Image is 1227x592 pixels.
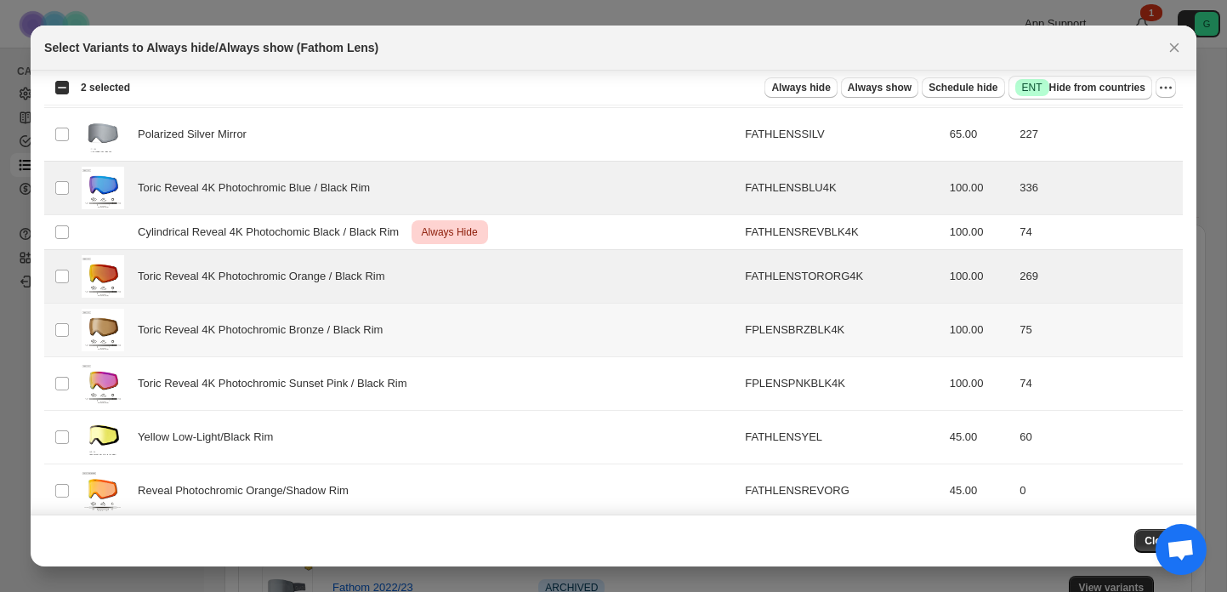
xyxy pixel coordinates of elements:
td: FATHLENSSILV [740,108,945,162]
img: fw25_fathom_4k_lens_blue_pow_carousel.png [82,167,124,209]
span: Always Hide [418,222,481,242]
td: 269 [1014,250,1183,304]
span: Polarized Silver Mirror [138,126,256,143]
span: Schedule hide [929,81,997,94]
span: Toric Reveal 4K Photochromic Sunset Pink / Black Rim [138,375,416,392]
td: 100.00 [945,250,1014,304]
td: 227 [1014,108,1183,162]
div: Open chat [1156,524,1207,575]
td: 45.00 [945,464,1014,518]
td: 100.00 [945,215,1014,250]
span: Toric Reveal 4K Photochromic Bronze / Black Rim [138,322,392,339]
span: Toric Reveal 4K Photochromic Blue / Black Rim [138,179,379,196]
img: fathom_crops_lens_only_new-37.jpg [82,113,124,156]
td: 65.00 [945,108,1014,162]
td: 100.00 [945,304,1014,357]
span: ENT [1022,81,1042,94]
img: fw25_fathom_4k_lens_bronze_pow_carousel.png [82,309,124,351]
td: FPLENSBRZBLK4K [740,304,945,357]
span: Always show [848,81,912,94]
td: FATHLENSBLU4K [740,162,945,215]
span: Always hide [771,81,830,94]
td: FATHLENSREVORG [740,464,945,518]
span: Cylindrical Reveal 4K Photochomic Black / Black Rim [138,224,408,241]
td: 74 [1014,357,1183,411]
button: More actions [1156,77,1176,98]
span: 2 selected [81,81,130,94]
td: FATHLENSTORORG4K [740,250,945,304]
button: Always hide [764,77,837,98]
span: Close [1145,534,1173,548]
td: 0 [1014,464,1183,518]
td: 45.00 [945,411,1014,464]
td: FPLENSPNKBLK4K [740,357,945,411]
button: Close [1162,36,1186,60]
img: fw25_fathom_4k_lens_pink_pow_carousel.png [82,362,124,405]
td: 336 [1014,162,1183,215]
img: fw25_fathom_4k_lens_orange_pow_carousel.png [82,255,124,298]
span: Yellow Low-Light/Black Rim [138,429,282,446]
img: fathom_crops-30_5915f5bd-fd49-42c9-8dd6-3515835746c2.jpg [82,470,124,512]
button: Close [1134,529,1183,553]
button: Always show [841,77,918,98]
button: SuccessENTHide from countries [1008,76,1152,100]
td: 100.00 [945,357,1014,411]
h2: Select Variants to Always hide/Always show (Fathom Lens) [44,39,378,56]
span: Toric Reveal 4K Photochromic Orange / Black Rim [138,268,394,285]
td: 75 [1014,304,1183,357]
td: FATHLENSREVBLK4K [740,215,945,250]
button: Schedule hide [922,77,1004,98]
span: Reveal Photochromic Orange/Shadow Rim [138,482,358,499]
td: 100.00 [945,162,1014,215]
img: low-light1jpg-31.jpg [82,416,124,458]
td: 60 [1014,411,1183,464]
td: FATHLENSYEL [740,411,945,464]
td: 74 [1014,215,1183,250]
span: Hide from countries [1015,79,1145,96]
